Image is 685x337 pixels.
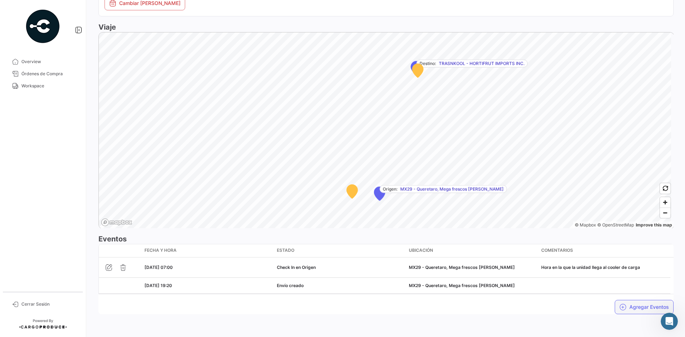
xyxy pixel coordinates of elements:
button: Selector de gif [22,234,28,239]
button: Agregar Eventos [615,300,674,314]
span: MX29 - Queretaro, Mega frescos [PERSON_NAME] [400,186,504,192]
div: Nuestro tiempo de respuesta habitual 🕒 [11,61,111,75]
button: Zoom in [660,197,670,208]
div: Operator dice… [6,18,137,85]
div: Map marker [374,187,385,201]
a: Overview [6,56,80,68]
div: gracias cree que tan bien me pueda [PERSON_NAME] el operador [PERSON_NAME] porfavor [31,160,131,181]
h1: Operator [35,3,60,8]
span: Fecha y Hora [144,247,177,254]
div: Andrielle dice… [6,134,137,156]
div: Map marker [346,184,358,199]
span: TRASNKOOL - HORTIFRUT IMPORTS INC. [439,60,524,67]
button: go back [5,4,18,18]
button: Inicio [112,4,125,18]
div: Andrielle dice… [6,95,137,111]
b: [PERSON_NAME][EMAIL_ADDRESS][PERSON_NAME][DOMAIN_NAME] [11,37,108,57]
span: Cerrar Sesión [21,301,77,307]
div: Andrielle • Hace 4h [11,208,54,212]
button: Adjuntar un archivo [34,234,40,239]
div: Las respuestas te llegarán aquí y por correo electrónico:✉️[PERSON_NAME][EMAIL_ADDRESS][PERSON_NA... [6,18,117,79]
span: Destino: [420,60,436,67]
button: Selector de emoji [11,234,17,239]
a: Mapbox [575,222,596,228]
div: Buenos [PERSON_NAME], un gusto saludarte [11,116,111,129]
h3: Viaje [98,22,674,32]
div: Hora en la que la unidad llega al cooler de carga [541,264,668,271]
span: [DATE] 07:00 [144,265,173,270]
div: Envío creado [277,282,404,289]
textarea: Escribe un mensaje... [6,219,137,231]
div: Check In en Origen [277,264,404,271]
div: Claro, operdor agregadoAndrielle • Hace 4h [6,191,78,206]
span: Órdenes de Compra [21,71,77,77]
a: Mapbox logo [101,218,132,226]
span: [DATE] 19:20 [144,283,172,288]
span: Ubicación [409,247,433,254]
div: gracias cree que tan bien me pueda [PERSON_NAME] el operador [PERSON_NAME] porfavor [26,155,137,185]
b: Andrielle [40,97,61,102]
div: Buenos [PERSON_NAME], un gusto saludarte [6,111,117,134]
div: Andrielle dice… [6,111,137,134]
span: Comentarios [541,247,573,254]
a: Map feedback [636,222,672,228]
span: Origen: [383,186,397,192]
img: powered-by.png [25,9,61,44]
iframe: Intercom live chat [661,313,678,330]
div: Jose dice… [6,155,137,191]
div: Map marker [411,61,422,75]
div: joined the conversation [40,96,112,103]
div: Andrielle dice… [6,191,137,219]
div: Claro, operdor agregado [11,195,72,202]
div: Operador agregado [11,139,60,146]
datatable-header-cell: Comentarios [538,244,671,257]
div: MX29 - Queretaro, Mega frescos [PERSON_NAME] [409,264,536,271]
div: Cerrar [125,4,138,17]
div: Map marker [412,63,423,78]
p: El equipo también puede ayudar [35,8,110,19]
datatable-header-cell: Fecha y Hora [142,244,274,257]
a: OpenStreetMap [597,222,634,228]
datatable-header-cell: Estado [274,244,406,257]
button: Zoom out [660,208,670,218]
span: Estado [277,247,294,254]
canvas: Map [99,32,671,229]
div: MX29 - Queretaro, Mega frescos [PERSON_NAME] [409,282,536,289]
datatable-header-cell: Ubicación [406,244,538,257]
button: Start recording [45,234,51,239]
a: Workspace [6,80,80,92]
span: Workspace [21,83,77,89]
a: Órdenes de Compra [6,68,80,80]
div: Septiembre 25 [6,85,137,95]
span: Overview [21,58,77,65]
div: Las respuestas te llegarán aquí y por correo electrónico: ✉️ [11,22,111,57]
div: Operador agregado [6,134,66,150]
img: Profile image for Operator [20,5,32,17]
button: Enviar un mensaje… [122,231,134,242]
h3: Eventos [98,234,674,244]
b: menos de 1 hora [17,68,65,74]
div: Profile image for Andrielle [30,96,37,103]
